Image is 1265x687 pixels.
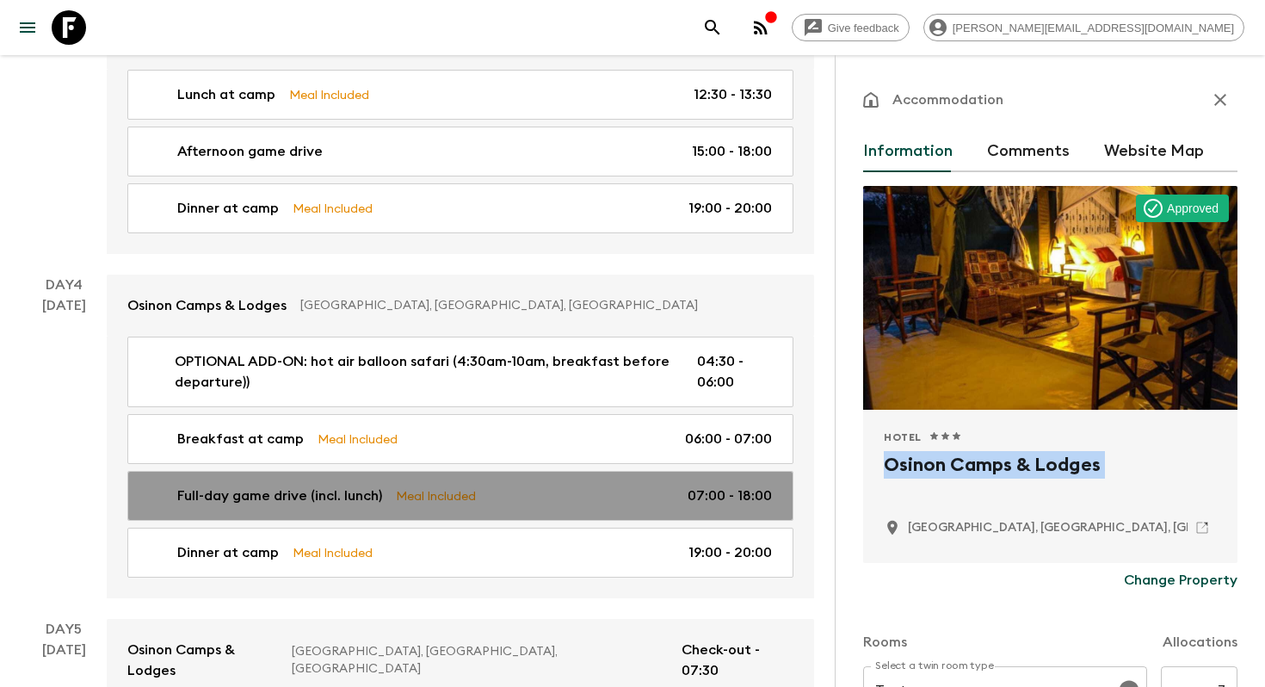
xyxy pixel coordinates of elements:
button: search adventures [695,10,730,45]
button: Website Map [1104,131,1204,172]
p: 19:00 - 20:00 [688,542,772,563]
button: Comments [987,131,1070,172]
p: Rooms [863,632,907,653]
a: Give feedback [792,14,910,41]
a: Dinner at campMeal Included19:00 - 20:00 [127,528,793,578]
a: Afternoon game drive15:00 - 18:00 [127,127,793,176]
p: Breakfast at camp [177,429,304,449]
p: 04:30 - 06:00 [697,351,772,393]
p: [GEOGRAPHIC_DATA], [GEOGRAPHIC_DATA], [GEOGRAPHIC_DATA] [300,297,780,314]
p: Meal Included [289,85,369,104]
p: Allocations [1163,632,1237,653]
span: Hotel [884,430,922,444]
p: 15:00 - 18:00 [692,141,772,162]
p: 12:30 - 13:30 [694,84,772,105]
p: Afternoon game drive [177,141,323,162]
div: Photo of Osinon Camps & Lodges [863,186,1237,410]
a: Breakfast at campMeal Included06:00 - 07:00 [127,414,793,464]
a: Full-day game drive (incl. lunch)Meal Included07:00 - 18:00 [127,471,793,521]
p: Meal Included [293,199,373,218]
span: [PERSON_NAME][EMAIL_ADDRESS][DOMAIN_NAME] [943,22,1243,34]
p: 06:00 - 07:00 [685,429,772,449]
p: [GEOGRAPHIC_DATA], [GEOGRAPHIC_DATA], [GEOGRAPHIC_DATA] [292,643,668,678]
h2: Osinon Camps & Lodges [884,451,1217,506]
p: Osinon Camps & Lodges [127,295,287,316]
a: Osinon Camps & Lodges[GEOGRAPHIC_DATA], [GEOGRAPHIC_DATA], [GEOGRAPHIC_DATA] [107,275,814,337]
p: Check-out - 07:30 [682,640,793,681]
p: Day 5 [21,619,107,640]
a: Lunch at campMeal Included12:30 - 13:30 [127,70,793,120]
p: Meal Included [318,430,398,449]
button: Change Property [1124,563,1237,597]
p: Approved [1167,200,1219,217]
p: Dinner at camp [177,542,279,563]
button: Information [863,131,953,172]
div: [DATE] [42,295,86,598]
div: [PERSON_NAME][EMAIL_ADDRESS][DOMAIN_NAME] [923,14,1244,41]
p: Full-day game drive (incl. lunch) [177,486,382,506]
a: OPTIONAL ADD-ON: hot air balloon safari (4:30am-10am, breakfast before departure))04:30 - 06:00 [127,337,793,407]
p: Dinner at camp [177,198,279,219]
p: 19:00 - 20:00 [688,198,772,219]
label: Select a twin room type [875,659,994,673]
p: Lunch at camp [177,84,275,105]
p: Meal Included [396,486,476,505]
a: Dinner at campMeal Included19:00 - 20:00 [127,183,793,233]
p: Day 4 [21,275,107,295]
button: menu [10,10,45,45]
p: Meal Included [293,543,373,562]
p: Osinon Camps & Lodges [127,640,278,681]
p: 07:00 - 18:00 [688,486,772,506]
p: Accommodation [892,90,1003,110]
p: OPTIONAL ADD-ON: hot air balloon safari (4:30am-10am, breakfast before departure)) [175,351,670,393]
p: Change Property [1124,570,1237,591]
span: Give feedback [818,22,909,34]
